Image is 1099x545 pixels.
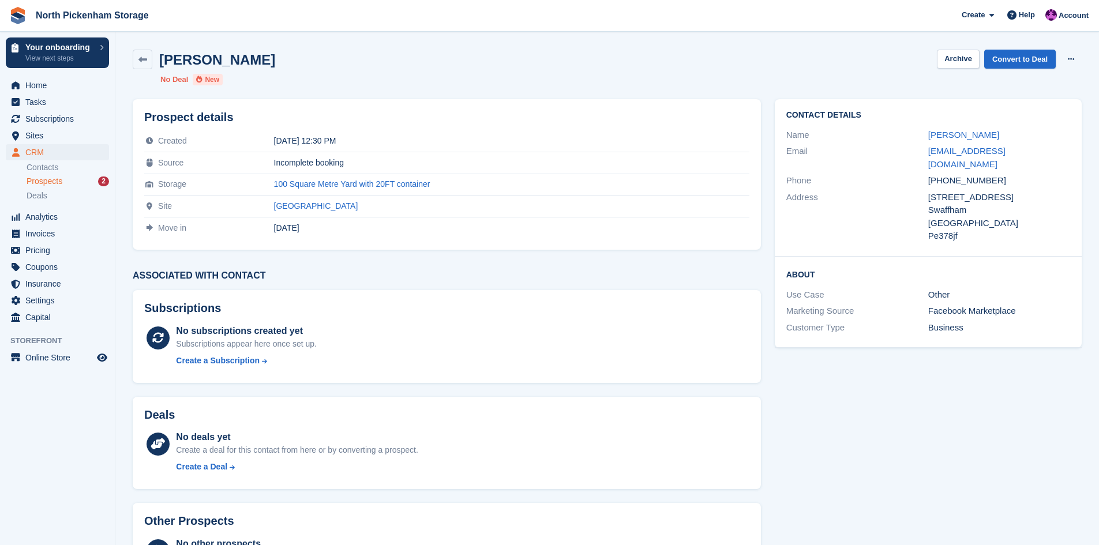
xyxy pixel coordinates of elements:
div: No subscriptions created yet [176,324,317,338]
div: [DATE] 12:30 PM [274,136,749,145]
span: Pricing [25,242,95,258]
div: Incomplete booking [274,158,749,167]
div: [GEOGRAPHIC_DATA] [928,217,1070,230]
div: Marketing Source [786,305,928,318]
div: Phone [786,174,928,187]
h2: Deals [144,408,175,422]
div: Create a Subscription [176,355,260,367]
h2: Subscriptions [144,302,749,315]
p: View next steps [25,53,94,63]
div: Name [786,129,928,142]
a: menu [6,276,109,292]
h2: [PERSON_NAME] [159,52,275,67]
a: menu [6,309,109,325]
a: menu [6,77,109,93]
span: Site [158,201,172,211]
h3: Associated with contact [133,270,761,281]
p: Your onboarding [25,43,94,51]
a: menu [6,259,109,275]
span: Insurance [25,276,95,292]
a: menu [6,144,109,160]
a: menu [6,94,109,110]
div: Swaffham [928,204,1070,217]
div: Business [928,321,1070,334]
a: Convert to Deal [984,50,1056,69]
div: Create a Deal [176,461,227,473]
span: Coupons [25,259,95,275]
span: Prospects [27,176,62,187]
a: menu [6,225,109,242]
span: Home [25,77,95,93]
a: Prospects 2 [27,175,109,187]
img: stora-icon-8386f47178a22dfd0bd8f6a31ec36ba5ce8667c1dd55bd0f319d3a0aa187defe.svg [9,7,27,24]
a: Create a Deal [176,461,418,473]
span: Storefront [10,335,115,347]
h2: Contact Details [786,111,1070,120]
span: CRM [25,144,95,160]
div: [STREET_ADDRESS] [928,191,1070,204]
div: Use Case [786,288,928,302]
div: Email [786,145,928,171]
h2: Prospect details [144,111,749,124]
a: menu [6,242,109,258]
span: Help [1019,9,1035,21]
a: 100 Square Metre Yard with 20FT container [274,179,430,189]
a: menu [6,127,109,144]
span: Settings [25,292,95,309]
span: Sites [25,127,95,144]
a: [EMAIL_ADDRESS][DOMAIN_NAME] [928,146,1006,169]
span: Move in [158,223,186,232]
div: [PHONE_NUMBER] [928,174,1070,187]
a: Contacts [27,162,109,173]
div: [DATE] [274,223,749,232]
span: Create [962,9,985,21]
span: Online Store [25,349,95,366]
a: Your onboarding View next steps [6,37,109,68]
span: Storage [158,179,186,189]
div: Other [928,288,1070,302]
a: menu [6,292,109,309]
span: Source [158,158,183,167]
li: New [193,74,223,85]
img: James Gulliver [1045,9,1057,21]
div: Create a deal for this contact from here or by converting a prospect. [176,444,418,456]
div: Facebook Marketplace [928,305,1070,318]
span: Tasks [25,94,95,110]
h2: Other Prospects [144,514,234,528]
a: menu [6,209,109,225]
span: Capital [25,309,95,325]
span: Analytics [25,209,95,225]
button: Archive [937,50,980,69]
span: Created [158,136,187,145]
span: Invoices [25,225,95,242]
div: 2 [98,176,109,186]
span: Subscriptions [25,111,95,127]
span: Deals [27,190,47,201]
span: Account [1059,10,1089,21]
div: Address [786,191,928,243]
div: Subscriptions appear here once set up. [176,338,317,350]
a: [GEOGRAPHIC_DATA] [274,201,358,211]
div: Pe378jf [928,230,1070,243]
div: No deals yet [176,430,418,444]
a: menu [6,349,109,366]
a: Deals [27,190,109,202]
a: North Pickenham Storage [31,6,153,25]
h2: About [786,268,1070,280]
li: No Deal [160,74,188,85]
a: menu [6,111,109,127]
a: [PERSON_NAME] [928,130,999,140]
a: Preview store [95,351,109,364]
div: Customer Type [786,321,928,334]
a: Create a Subscription [176,355,317,367]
